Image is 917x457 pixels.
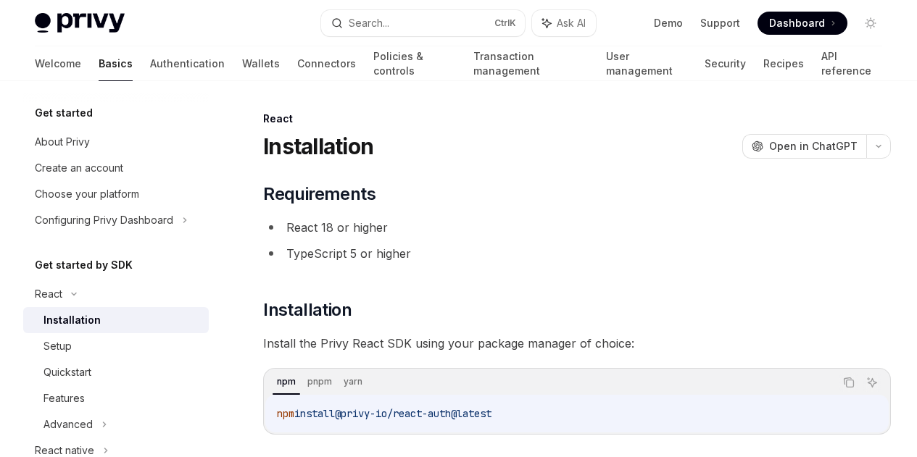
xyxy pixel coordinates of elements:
[769,139,858,154] span: Open in ChatGPT
[839,373,858,392] button: Copy the contents from the code block
[263,333,891,353] span: Install the Privy React SDK using your package manager of choice:
[277,407,294,420] span: npm
[242,46,280,81] a: Wallets
[150,46,225,81] a: Authentication
[35,211,173,229] div: Configuring Privy Dashboard
[821,46,882,81] a: API reference
[23,155,209,181] a: Create an account
[99,46,133,81] a: Basics
[35,46,81,81] a: Welcome
[606,46,688,81] a: User management
[35,285,62,303] div: React
[705,46,746,81] a: Security
[35,133,90,151] div: About Privy
[263,112,891,126] div: React
[294,407,335,420] span: install
[303,373,336,390] div: pnpm
[557,16,586,30] span: Ask AI
[700,16,740,30] a: Support
[263,217,891,238] li: React 18 or higher
[758,12,847,35] a: Dashboard
[35,159,123,177] div: Create an account
[35,256,133,274] h5: Get started by SDK
[859,12,882,35] button: Toggle dark mode
[263,183,375,206] span: Requirements
[494,17,516,29] span: Ctrl K
[473,46,588,81] a: Transaction management
[43,390,85,407] div: Features
[339,373,367,390] div: yarn
[335,407,491,420] span: @privy-io/react-auth@latest
[35,185,139,203] div: Choose your platform
[763,46,804,81] a: Recipes
[863,373,881,392] button: Ask AI
[35,13,125,33] img: light logo
[23,181,209,207] a: Choose your platform
[263,133,373,159] h1: Installation
[23,333,209,359] a: Setup
[43,416,93,433] div: Advanced
[43,311,101,329] div: Installation
[321,10,525,36] button: Search...CtrlK
[769,16,825,30] span: Dashboard
[742,134,866,159] button: Open in ChatGPT
[297,46,356,81] a: Connectors
[23,385,209,411] a: Features
[373,46,456,81] a: Policies & controls
[35,104,93,122] h5: Get started
[349,14,389,32] div: Search...
[23,359,209,385] a: Quickstart
[263,243,891,264] li: TypeScript 5 or higher
[273,373,300,390] div: npm
[43,337,72,355] div: Setup
[43,364,91,381] div: Quickstart
[263,298,352,322] span: Installation
[654,16,683,30] a: Demo
[532,10,596,36] button: Ask AI
[23,129,209,155] a: About Privy
[23,307,209,333] a: Installation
